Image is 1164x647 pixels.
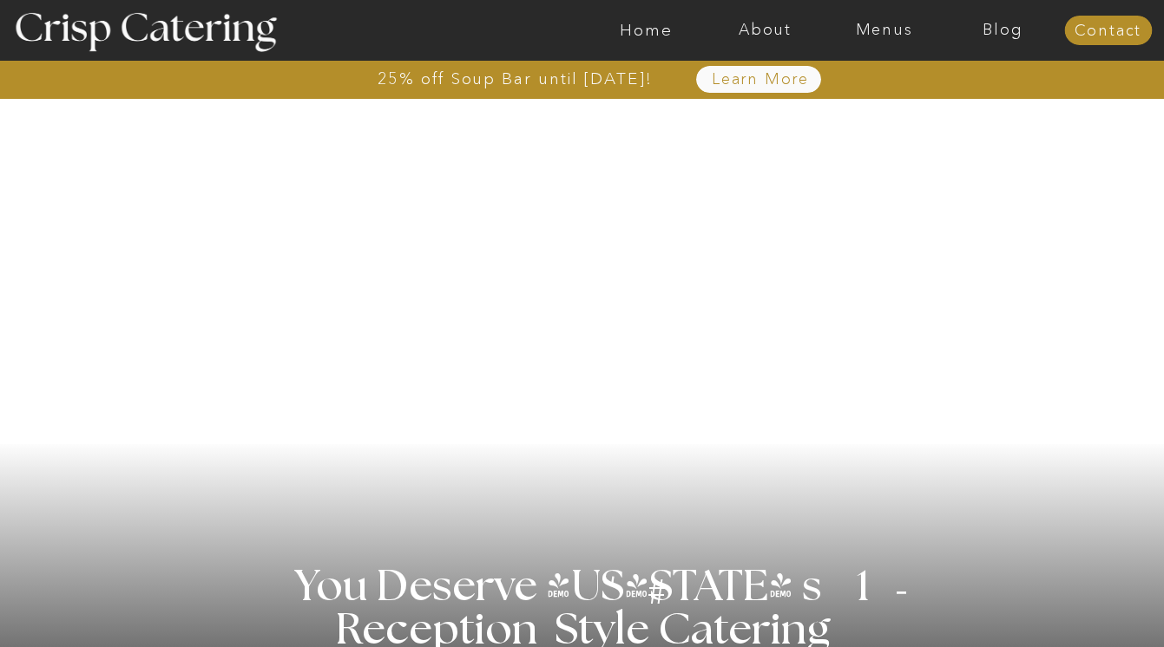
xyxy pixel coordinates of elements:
[862,546,912,644] h3: '
[825,22,944,39] a: Menus
[315,70,715,88] a: 25% off Soup Bar until [DATE]!
[672,71,850,88] a: Learn More
[1064,23,1152,40] a: Contact
[706,22,825,39] a: About
[1025,560,1164,647] iframe: podium webchat widget bubble
[587,22,706,39] a: Home
[577,566,648,610] h3: '
[609,575,708,625] h3: #
[944,22,1062,39] a: Blog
